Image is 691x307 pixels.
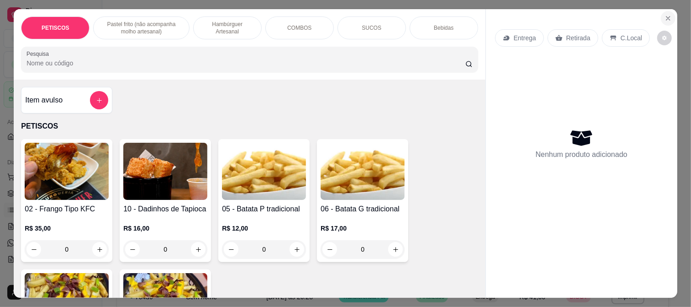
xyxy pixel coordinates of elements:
[26,50,52,58] label: Pesquisa
[287,24,311,32] p: COMBOS
[514,33,536,43] p: Entrega
[191,242,206,257] button: increase-product-quantity
[222,143,306,200] img: product-image
[42,24,69,32] p: PETISCOS
[26,59,465,68] input: Pesquisa
[434,24,454,32] p: Bebidas
[657,31,672,45] button: decrease-product-quantity
[222,224,306,233] p: R$ 12,00
[25,224,109,233] p: R$ 35,00
[201,21,254,35] p: Hambúrguer Artesanal
[322,242,337,257] button: decrease-product-quantity
[321,204,405,215] h4: 06 - Batata G tradicional
[25,143,109,200] img: product-image
[25,95,63,106] h4: Item avulso
[101,21,181,35] p: Pastel frito (não acompanha molho artesanal)
[661,11,675,26] button: Close
[566,33,591,43] p: Retirada
[321,224,405,233] p: R$ 17,00
[21,121,478,132] p: PETISCOS
[321,143,405,200] img: product-image
[222,204,306,215] h4: 05 - Batata P tradicional
[388,242,403,257] button: increase-product-quantity
[25,204,109,215] h4: 02 - Frango Tipo KFC
[123,143,207,200] img: product-image
[123,204,207,215] h4: 10 - Dadinhos de Tapioca
[362,24,381,32] p: SUCOS
[123,224,207,233] p: R$ 16,00
[536,149,628,160] p: Nenhum produto adicionado
[224,242,238,257] button: decrease-product-quantity
[90,91,108,109] button: add-separate-item
[125,242,140,257] button: decrease-product-quantity
[621,33,642,43] p: C.Local
[290,242,304,257] button: increase-product-quantity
